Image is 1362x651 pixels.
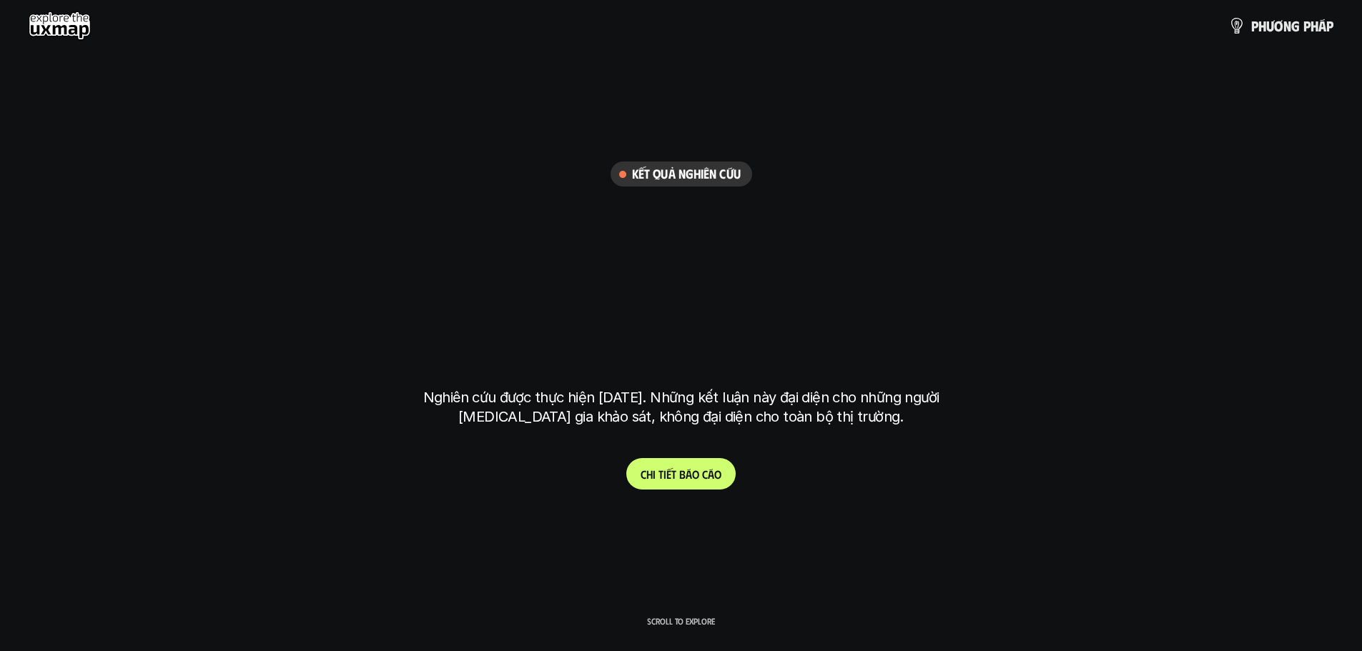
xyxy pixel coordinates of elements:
[671,467,676,481] span: t
[1283,18,1291,34] span: n
[1318,18,1326,34] span: á
[1274,18,1283,34] span: ơ
[658,467,663,481] span: t
[714,467,721,481] span: o
[1303,18,1311,34] span: p
[1258,18,1266,34] span: h
[413,388,949,427] p: Nghiên cứu được thực hiện [DATE]. Những kết luận này đại diện cho những người [MEDICAL_DATA] gia ...
[632,166,741,182] h6: Kết quả nghiên cứu
[708,467,714,481] span: á
[420,201,942,261] h1: phạm vi công việc của
[666,467,671,481] span: ế
[1228,11,1333,40] a: phươngpháp
[679,467,686,481] span: b
[653,467,656,481] span: i
[1266,18,1274,34] span: ư
[692,467,699,481] span: o
[702,467,708,481] span: c
[626,458,736,490] a: Chitiếtbáocáo
[663,467,666,481] span: i
[1311,18,1318,34] span: h
[686,467,692,481] span: á
[1326,18,1333,34] span: p
[646,467,653,481] span: h
[426,314,936,374] h1: tại [GEOGRAPHIC_DATA]
[1291,18,1300,34] span: g
[641,467,646,481] span: C
[1251,18,1258,34] span: p
[647,616,715,626] p: Scroll to explore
